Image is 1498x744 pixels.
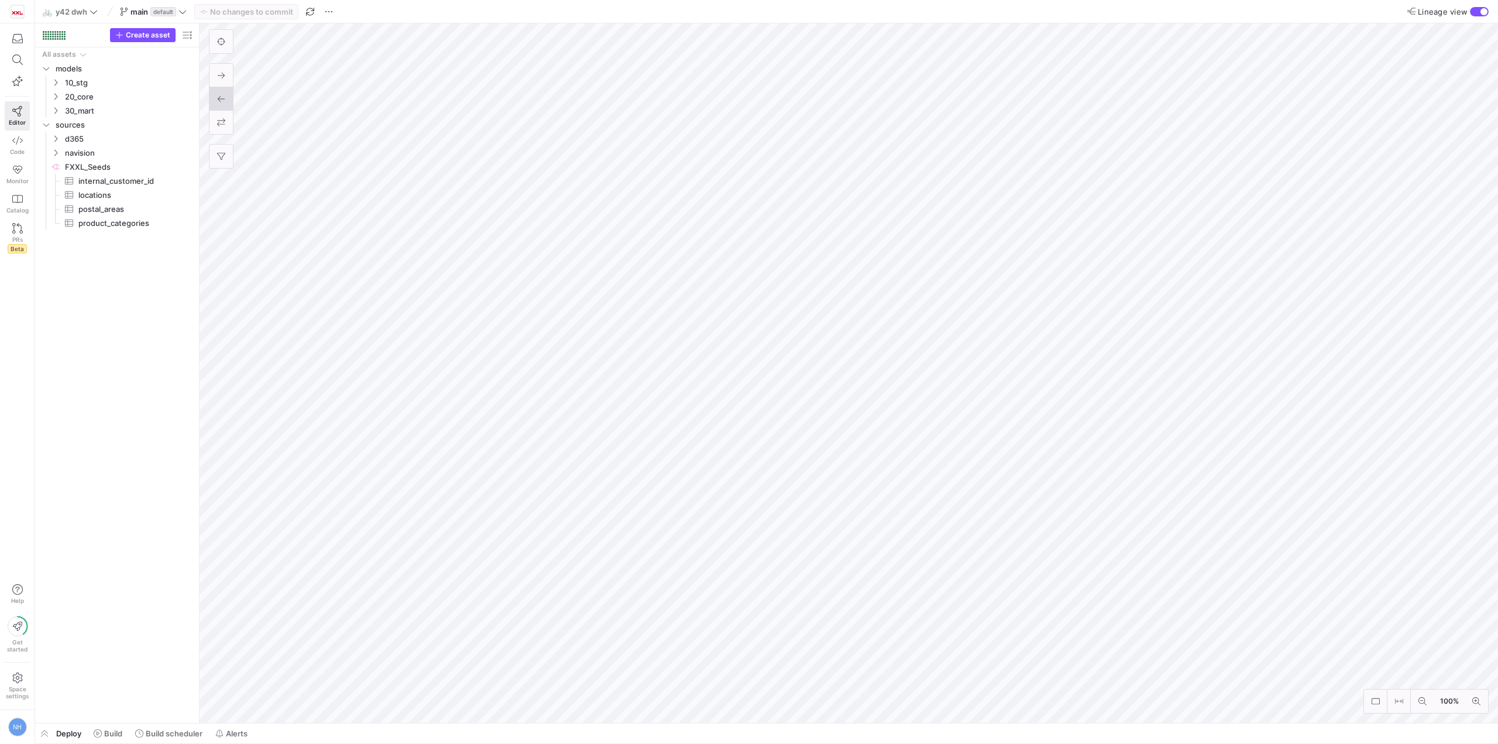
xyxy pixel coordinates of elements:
a: FXXL_Seeds​​​​​​​​ [40,160,194,174]
span: Alerts [226,729,248,738]
span: sources [56,118,193,132]
button: Alerts [210,724,253,743]
span: 10_stg [65,76,193,90]
span: postal_areas​​​​​​​​​ [78,203,181,216]
span: PRs [12,236,23,243]
div: Press SPACE to select this row. [40,118,194,132]
a: Spacesettings [5,667,30,705]
div: NH [8,718,27,736]
a: product_categories​​​​​​​​​ [40,216,194,230]
span: Lineage view [1418,7,1468,16]
span: internal_customer_id​​​​​​​​​ [78,174,181,188]
span: Deploy [56,729,81,738]
a: Catalog [5,189,30,218]
button: Build scheduler [130,724,208,743]
span: product_categories​​​​​​​​​ [78,217,181,230]
span: Catalog [6,207,29,214]
span: navision [65,146,193,160]
div: Press SPACE to select this row. [40,76,194,90]
div: Press SPACE to select this row. [40,174,194,188]
button: maindefault [117,4,190,19]
button: 🚲y42 dwh [40,4,101,19]
span: Build scheduler [146,729,202,738]
button: Build [88,724,128,743]
button: Help [5,579,30,609]
a: https://storage.googleapis.com/y42-prod-data-exchange/images/oGOSqxDdlQtxIPYJfiHrUWhjI5fT83rRj0ID... [5,2,30,22]
button: Create asset [110,28,176,42]
a: Monitor [5,160,30,189]
span: Space settings [6,685,29,700]
span: default [150,7,176,16]
span: Editor [9,119,26,126]
span: Create asset [126,31,170,39]
span: locations​​​​​​​​​ [78,188,181,202]
span: Monitor [6,177,29,184]
span: FXXL_Seeds​​​​​​​​ [65,160,193,174]
div: Press SPACE to select this row. [40,146,194,160]
span: Help [10,597,25,604]
a: PRsBeta [5,218,30,258]
span: models [56,62,193,76]
span: main [130,7,148,16]
span: 30_mart [65,104,193,118]
span: Beta [8,244,27,253]
span: 🚲 [43,8,51,16]
div: Press SPACE to select this row. [40,61,194,76]
div: Press SPACE to select this row. [40,188,194,202]
div: Press SPACE to select this row. [40,90,194,104]
button: Getstarted [5,612,30,657]
div: Press SPACE to select this row. [40,47,194,61]
a: internal_customer_id​​​​​​​​​ [40,174,194,188]
span: Build [104,729,122,738]
a: Editor [5,101,30,131]
span: y42 dwh [56,7,87,16]
div: All assets [42,50,76,59]
span: 20_core [65,90,193,104]
a: Code [5,131,30,160]
span: Code [10,148,25,155]
a: postal_areas​​​​​​​​​ [40,202,194,216]
div: Press SPACE to select this row. [40,202,194,216]
img: https://storage.googleapis.com/y42-prod-data-exchange/images/oGOSqxDdlQtxIPYJfiHrUWhjI5fT83rRj0ID... [12,6,23,18]
span: d365 [65,132,193,146]
a: locations​​​​​​​​​ [40,188,194,202]
button: NH [5,715,30,739]
div: Press SPACE to select this row. [40,160,194,174]
div: Press SPACE to select this row. [40,104,194,118]
div: Press SPACE to select this row. [40,132,194,146]
span: Get started [7,639,28,653]
div: Press SPACE to select this row. [40,216,194,230]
